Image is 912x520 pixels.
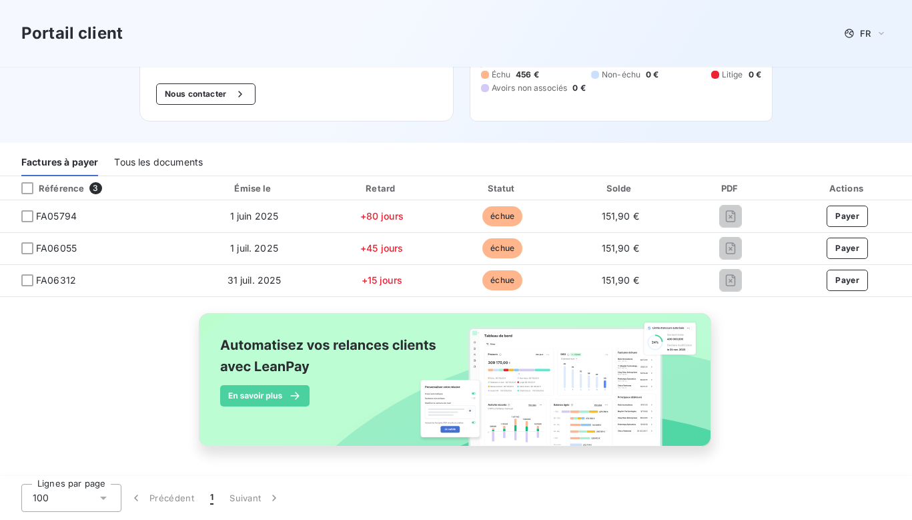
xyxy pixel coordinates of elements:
[324,182,440,195] div: Retard
[190,182,318,195] div: Émise le
[482,238,522,258] span: échue
[210,491,213,505] span: 1
[646,69,658,81] span: 0 €
[21,21,123,45] h3: Portail client
[516,69,539,81] span: 456 €
[187,305,726,469] img: banner
[227,274,282,286] span: 31 juil. 2025
[89,182,101,194] span: 3
[572,82,585,94] span: 0 €
[681,182,781,195] div: PDF
[446,182,560,195] div: Statut
[121,484,202,512] button: Précédent
[11,182,84,194] div: Référence
[827,206,868,227] button: Payer
[749,69,761,81] span: 0 €
[230,242,278,254] span: 1 juil. 2025
[156,83,255,105] button: Nous contacter
[360,242,403,254] span: +45 jours
[33,491,49,505] span: 100
[827,238,868,259] button: Payer
[492,69,511,81] span: Échu
[827,270,868,291] button: Payer
[202,484,221,512] button: 1
[21,148,98,176] div: Factures à payer
[362,274,402,286] span: +15 jours
[602,274,639,286] span: 151,90 €
[786,182,909,195] div: Actions
[221,484,289,512] button: Suivant
[114,148,203,176] div: Tous les documents
[36,210,77,223] span: FA05794
[230,210,279,222] span: 1 juin 2025
[565,182,676,195] div: Solde
[602,242,639,254] span: 151,90 €
[602,69,640,81] span: Non-échu
[360,210,404,222] span: +80 jours
[482,270,522,290] span: échue
[722,69,743,81] span: Litige
[860,28,871,39] span: FR
[482,206,522,226] span: échue
[602,210,639,222] span: 151,90 €
[492,82,568,94] span: Avoirs non associés
[36,242,77,255] span: FA06055
[36,274,76,287] span: FA06312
